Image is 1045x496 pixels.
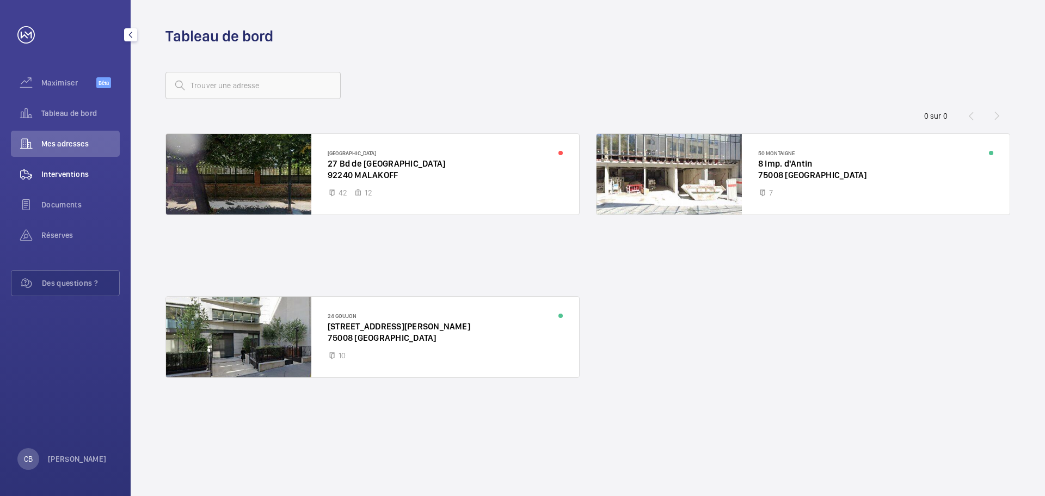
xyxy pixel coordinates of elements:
font: Réserves [41,231,73,240]
font: Mes adresses [41,139,89,148]
font: Interventions [41,170,89,179]
font: Tableau de bord [165,27,273,45]
font: 0 sur 0 [924,112,948,120]
font: Documents [41,200,82,209]
font: Des questions ? [42,279,98,287]
input: Trouver une adresse [165,72,341,99]
font: CB [24,455,33,463]
font: Bêta [99,79,109,86]
font: Tableau de bord [41,109,97,118]
font: Maximiser [41,78,78,87]
font: [PERSON_NAME] [48,455,107,463]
